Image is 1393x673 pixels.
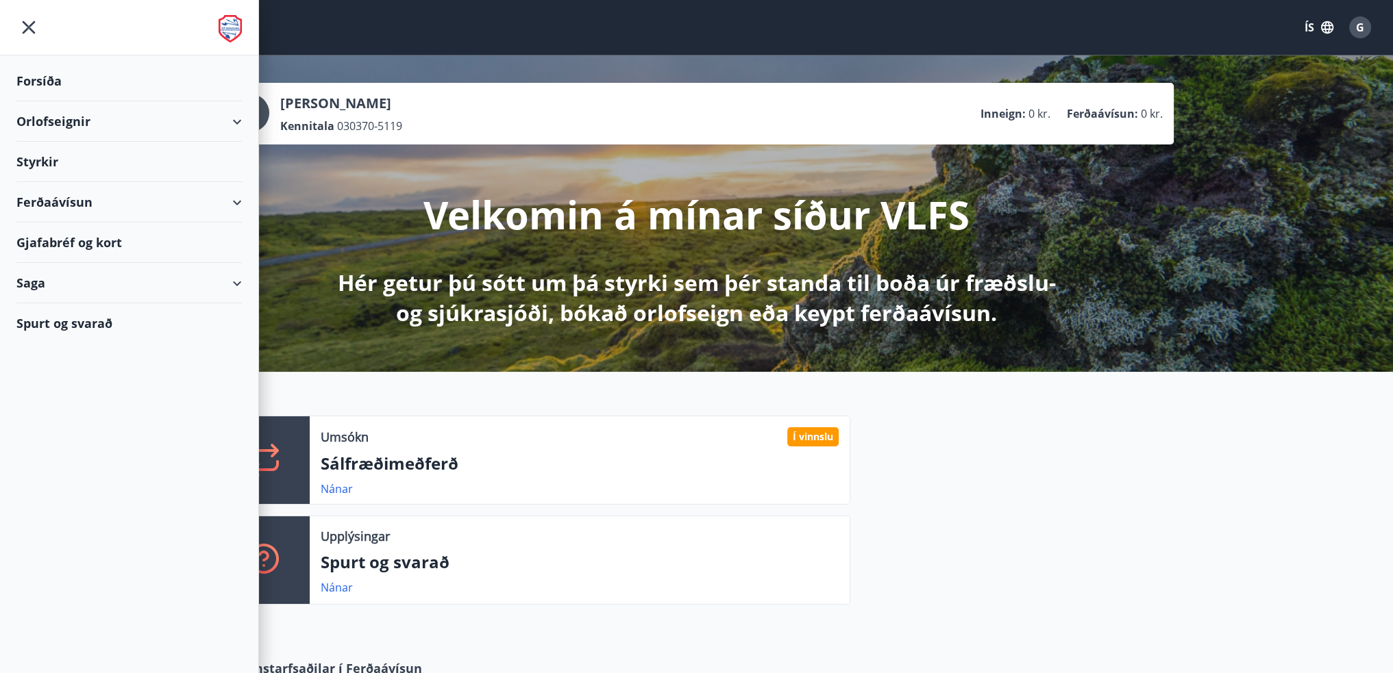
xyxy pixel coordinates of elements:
[321,550,839,574] p: Spurt og svarað
[423,188,970,240] p: Velkomin á mínar síður VLFS
[16,142,242,182] div: Styrkir
[16,15,41,40] button: menu
[1344,11,1377,44] button: G
[16,263,242,303] div: Saga
[280,118,334,134] p: Kennitala
[16,61,242,101] div: Forsíða
[280,94,402,113] p: [PERSON_NAME]
[335,268,1059,328] p: Hér getur þú sótt um þá styrki sem þér standa til boða úr fræðslu- og sjúkrasjóði, bókað orlofsei...
[1141,106,1163,121] span: 0 kr.
[219,15,242,42] img: union_logo
[1067,106,1138,121] p: Ferðaávísun :
[16,182,242,223] div: Ferðaávísun
[16,223,242,263] div: Gjafabréf og kort
[321,527,390,545] p: Upplýsingar
[321,580,353,595] a: Nánar
[337,118,402,134] span: 030370-5119
[1297,15,1341,40] button: ÍS
[321,452,839,475] p: Sálfræðimeðferð
[321,481,353,496] a: Nánar
[16,101,242,142] div: Orlofseignir
[787,427,839,446] div: Í vinnslu
[1028,106,1050,121] span: 0 kr.
[16,303,242,343] div: Spurt og svarað
[321,428,369,446] p: Umsókn
[1356,20,1364,35] span: G
[981,106,1026,121] p: Inneign :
